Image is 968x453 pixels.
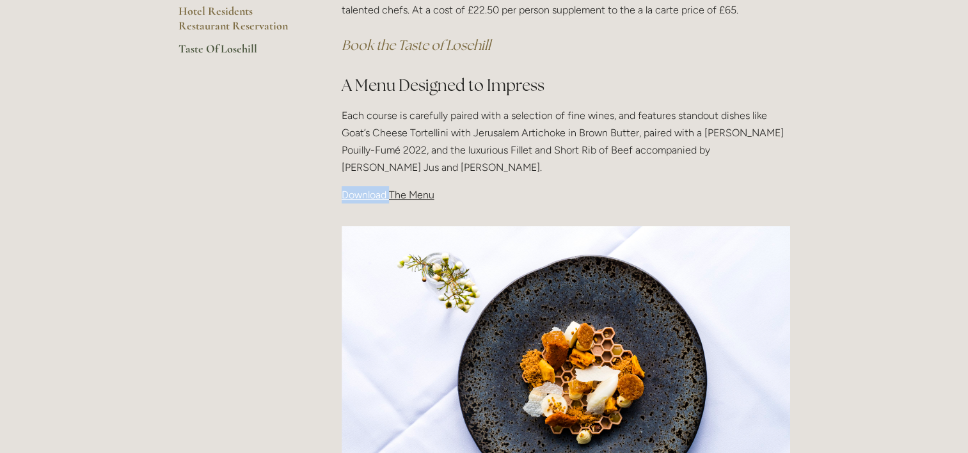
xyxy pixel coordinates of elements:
[179,4,301,42] a: Hotel Residents Restaurant Reservation
[179,42,301,65] a: Taste Of Losehill
[342,74,790,97] h2: A Menu Designed to Impress
[342,36,491,54] a: Book the Taste of Losehill
[342,107,790,177] p: Each course is carefully paired with a selection of fine wines, and features standout dishes like...
[342,189,434,201] span: Download The Menu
